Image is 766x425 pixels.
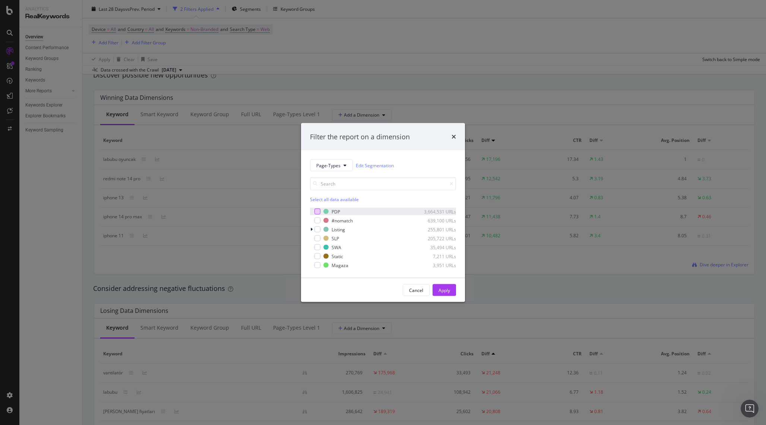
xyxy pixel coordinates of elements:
div: Magaza [332,262,348,268]
div: SLP [332,235,339,241]
input: Search [310,177,456,190]
div: Static [332,253,343,259]
a: Edit Segmentation [356,161,394,169]
div: SWA [332,244,341,250]
div: times [452,132,456,142]
div: Filter the report on a dimension [310,132,410,142]
div: Select all data available [310,196,456,203]
div: 3,664,531 URLs [420,208,456,215]
div: 3,951 URLs [420,262,456,268]
button: Apply [433,284,456,296]
div: Listing [332,226,345,232]
div: 639,100 URLs [420,217,456,223]
div: Cancel [409,287,423,293]
div: 255,801 URLs [420,226,456,232]
iframe: Intercom live chat [741,400,759,418]
div: 205,722 URLs [420,235,456,241]
div: 7,211 URLs [420,253,456,259]
div: PDP [332,208,340,215]
div: modal [301,123,465,302]
span: Page-Types [316,162,341,168]
button: Page-Types [310,159,353,171]
div: 35,494 URLs [420,244,456,250]
div: #nomatch [332,217,353,223]
div: Apply [439,287,450,293]
button: Cancel [403,284,430,296]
